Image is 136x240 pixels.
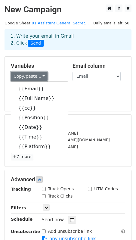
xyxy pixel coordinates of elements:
[11,145,78,149] small: [EMAIL_ADDRESS][DOMAIN_NAME]
[11,142,68,151] a: {{Platform}}
[11,72,48,81] a: Copy/paste...
[11,103,68,113] a: {{cc}}
[11,63,63,69] h5: Variables
[11,176,125,183] h5: Advanced
[6,33,130,47] div: 1. Write your email in Gmail 2. Click
[11,132,68,142] a: {{Time}}
[32,21,89,25] a: 01 Assistant General Secret...
[91,21,131,25] a: Daily emails left: 50
[11,229,40,234] strong: Unsubscribe
[11,123,68,132] a: {{Date}}
[28,40,44,47] span: Send
[11,94,68,103] a: {{Full Name}}
[11,187,31,192] strong: Tracking
[5,21,89,25] small: Google Sheet:
[91,20,131,26] span: Daily emails left: 50
[11,113,68,123] a: {{Position}}
[94,186,118,192] label: UTM Codes
[5,5,131,15] h2: New Campaign
[48,228,92,235] label: Add unsubscribe link
[42,217,64,223] span: Send now
[11,138,110,142] small: [EMAIL_ADDRESS][PERSON_NAME][DOMAIN_NAME]
[73,63,125,69] h5: Email column
[48,193,73,199] label: Track Clicks
[11,153,33,161] a: +7 more
[11,84,68,94] a: {{Email}}
[106,211,136,240] iframe: Chat Widget
[11,217,32,222] strong: Schedule
[11,131,78,136] small: [EMAIL_ADDRESS][DOMAIN_NAME]
[11,205,26,210] strong: Filters
[48,186,74,192] label: Track Opens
